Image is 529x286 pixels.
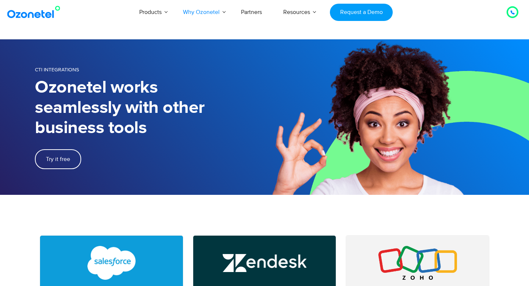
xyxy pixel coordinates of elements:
a: Request a Demo [330,4,393,21]
a: Try it free [35,149,81,169]
span: Try it free [46,156,70,162]
span: CTI Integrations [35,67,79,73]
h1: Ozonetel works seamlessly with other business tools [35,78,264,138]
img: Zendesk Call Center Integration [223,246,307,280]
img: Salesforce CTI Integration with Call Center Software [69,246,154,280]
